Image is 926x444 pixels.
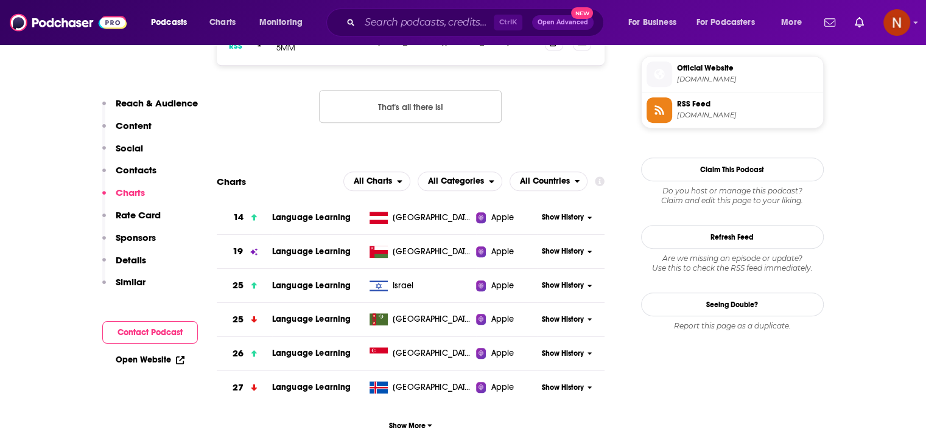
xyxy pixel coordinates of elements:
button: Show History [538,349,596,359]
span: Language Learning [272,246,351,257]
button: Refresh Feed [641,225,824,249]
button: Charts [102,187,145,209]
span: All Charts [354,177,392,186]
a: Apple [476,313,538,325]
a: Apple [476,246,538,258]
a: [GEOGRAPHIC_DATA] [365,347,476,359]
button: Open AdvancedNew [532,15,594,30]
button: Contact Podcast [102,321,198,344]
span: All Categories [428,177,484,186]
p: Similar [116,276,146,288]
span: Logged in as AdelNBM [883,9,910,36]
span: Ctrl K [494,15,522,30]
button: open menu [142,13,203,32]
a: Israel [365,280,476,292]
button: Show profile menu [883,9,910,36]
a: Language Learning [272,212,351,223]
span: Language Learning [272,382,351,392]
a: [GEOGRAPHIC_DATA] [365,212,476,224]
input: Search podcasts, credits, & more... [360,13,494,32]
span: Apple [491,347,514,359]
span: RSS Feed [677,99,818,109]
button: Social [102,142,143,165]
a: Apple [476,212,538,224]
h2: Categories [418,172,502,191]
button: Show More [217,414,605,437]
a: 14 [217,201,272,234]
h3: 25 [233,279,244,293]
a: Show notifications dropdown [850,12,869,33]
a: Official Website[DOMAIN_NAME] [647,61,818,87]
span: Open Advanced [538,19,588,26]
h2: Platforms [343,172,410,191]
span: Charts [209,14,236,31]
span: Apple [491,313,514,325]
span: mind-your-charts.simplecast.com [677,75,818,84]
a: Seeing Double? [641,293,824,316]
h3: 25 [233,313,244,327]
h2: Charts [217,176,246,187]
span: Podcasts [151,14,187,31]
p: 5MM [276,43,368,53]
a: Language Learning [272,314,351,324]
a: Apple [476,280,538,292]
span: Apple [491,280,514,292]
button: Similar [102,276,146,299]
div: Report this page as a duplicate. [641,321,824,331]
p: Content [116,120,152,131]
button: open menu [251,13,318,32]
h3: 26 [233,347,244,361]
h2: Countries [510,172,588,191]
span: Show More [389,421,432,430]
span: For Business [628,14,676,31]
span: Show History [542,212,584,223]
h3: 14 [233,210,244,224]
button: Reach & Audience [102,97,198,120]
button: Contacts [102,164,156,187]
span: Show History [542,349,584,359]
p: Reach & Audience [116,97,198,109]
a: Apple [476,347,538,359]
div: Search podcasts, credits, & more... [338,9,616,36]
button: open menu [620,13,692,32]
a: 27 [217,371,272,404]
p: Sponsors [116,232,156,243]
button: Show History [538,314,596,325]
button: Rate Card [102,209,161,232]
a: Charts [202,13,243,32]
p: Details [116,254,146,266]
a: 25 [217,303,272,336]
span: Official Website [677,63,818,74]
h3: 19 [233,245,243,258]
span: Iceland [393,381,472,394]
span: For Podcasters [696,14,755,31]
span: Oman [393,246,472,258]
a: Apple [476,381,538,394]
p: Charts [116,187,145,198]
span: New [571,7,593,19]
a: 26 [217,337,272,370]
span: Do you host or manage this podcast? [641,186,824,196]
button: Claim This Podcast [641,158,824,181]
button: open menu [689,13,773,32]
span: Show History [542,280,584,291]
a: Open Website [116,355,184,365]
button: Content [102,120,152,142]
a: Language Learning [272,280,351,291]
a: [GEOGRAPHIC_DATA] [365,313,476,325]
span: Turkmenistan [393,313,472,325]
span: Apple [491,246,514,258]
a: RSS Feed[DOMAIN_NAME] [647,97,818,123]
span: Singapore [393,347,472,359]
span: Language Learning [272,348,351,358]
button: Show History [538,383,596,393]
img: Podchaser - Follow, Share and Rate Podcasts [10,11,127,34]
button: open menu [343,172,410,191]
span: Apple [491,212,514,224]
a: [GEOGRAPHIC_DATA] [365,381,476,394]
span: More [781,14,802,31]
button: open menu [418,172,502,191]
p: Rate Card [116,209,161,221]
